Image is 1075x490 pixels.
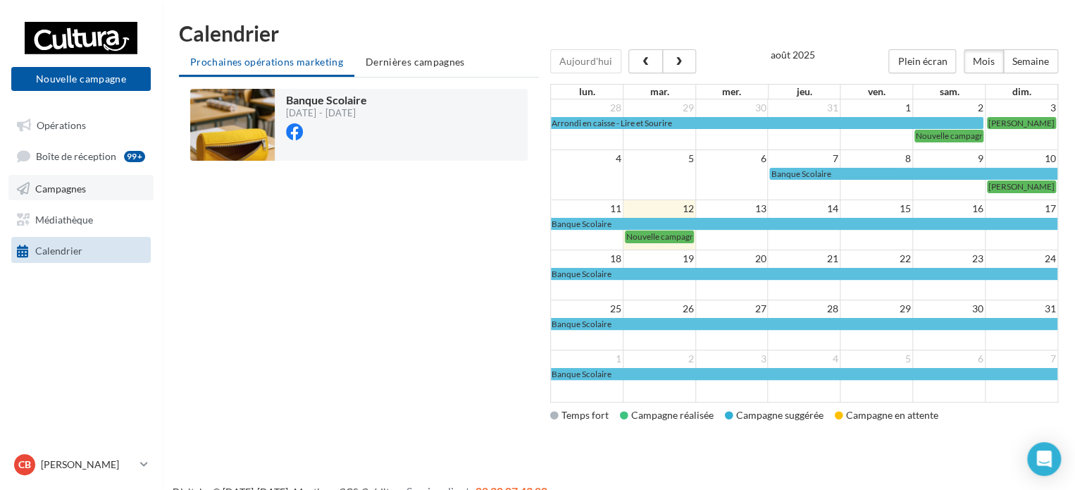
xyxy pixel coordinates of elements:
h2: août 2025 [770,49,814,60]
span: CB [18,458,31,472]
td: 5 [623,150,695,168]
button: Mois [964,49,1004,73]
th: ven. [840,85,913,99]
td: 19 [623,250,695,268]
a: Banque Scolaire [551,218,1057,230]
td: 25 [551,300,623,318]
div: Campagne en attente [835,408,938,422]
td: 1 [551,350,623,368]
a: Banque Scolaire [769,168,1057,180]
td: 3 [985,99,1057,116]
td: 2 [912,99,985,116]
td: 6 [912,350,985,368]
a: Nouvelle campagne réseau social du [DATE] 09:55 [625,231,694,243]
td: 23 [912,250,985,268]
div: Temps fort [550,408,609,422]
td: 12 [623,200,695,218]
button: Semaine [1003,49,1058,73]
td: 2 [623,350,695,368]
td: 3 [695,350,768,368]
div: [DATE] - [DATE] [286,109,367,118]
a: Banque Scolaire [551,368,1057,380]
th: mar. [623,85,695,99]
span: Arrondi en caisse - Lire et Sourire [552,118,672,128]
td: 28 [768,300,840,318]
div: Campagne réalisée [620,408,714,422]
th: mer. [695,85,768,99]
span: Boîte de réception [36,150,116,162]
a: Nouvelle campagne réseau social du [DATE] 15:48 [914,130,983,142]
td: 30 [912,300,985,318]
a: Banque Scolaire [551,318,1057,330]
th: dim. [986,85,1058,99]
a: [PERSON_NAME] réseau social du [DATE] 12:53 [987,180,1056,192]
td: 15 [840,200,913,218]
td: 18 [551,250,623,268]
td: 28 [551,99,623,116]
td: 6 [695,150,768,168]
span: Médiathèque [35,213,93,225]
td: 16 [912,200,985,218]
span: Campagnes [35,182,86,194]
td: 31 [985,300,1057,318]
td: 5 [840,350,913,368]
td: 13 [695,200,768,218]
a: Calendrier [8,237,154,262]
td: 22 [840,250,913,268]
span: Banque Scolaire [771,169,831,179]
td: 8 [840,150,913,168]
td: 4 [551,150,623,168]
td: 7 [768,150,840,168]
td: 4 [768,350,840,368]
td: 26 [623,300,695,318]
h1: Calendrier [179,23,1058,44]
td: 24 [985,250,1057,268]
span: Banque Scolaire [552,319,611,329]
div: Open Intercom Messenger [1027,442,1061,476]
td: 9 [912,150,985,168]
button: Plein écran [888,49,956,73]
td: 17 [985,200,1057,218]
button: Aujourd'hui [550,49,621,73]
a: Banque Scolaire [551,268,1057,280]
span: Banque Scolaire [552,219,611,229]
div: Campagne suggérée [725,408,824,422]
td: 29 [840,300,913,318]
td: 29 [623,99,695,116]
a: Arrondi en caisse - Lire et Sourire [551,117,983,129]
a: Campagnes [8,175,154,200]
p: [PERSON_NAME] [41,458,135,472]
td: 11 [551,200,623,218]
th: sam. [913,85,986,99]
div: 99+ [124,151,145,162]
td: 30 [695,99,768,116]
td: 1 [840,99,913,116]
td: 20 [695,250,768,268]
td: 14 [768,200,840,218]
td: 7 [985,350,1057,368]
span: Banque Scolaire [552,369,611,379]
td: 31 [768,99,840,116]
a: Boîte de réception99+ [8,142,154,169]
span: Calendrier [35,245,82,257]
td: 21 [768,250,840,268]
span: Banque Scolaire [552,269,611,279]
span: Opérations [37,118,86,130]
a: Médiathèque [8,206,154,231]
th: jeu. [768,85,840,99]
a: CB [PERSON_NAME] [11,451,151,478]
td: 27 [695,300,768,318]
span: Banque Scolaire [286,93,367,106]
a: Opérations [8,111,154,137]
td: 10 [985,150,1057,168]
a: [PERSON_NAME] Histoire réseau social du [DATE] 10:28 [987,117,1056,129]
button: Nouvelle campagne [11,67,151,91]
span: Nouvelle campagne réseau social du [DATE] 09:55 [626,231,810,242]
span: Dernières campagnes [366,56,465,68]
span: Prochaines opérations marketing [190,56,343,68]
th: lun. [551,85,623,99]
